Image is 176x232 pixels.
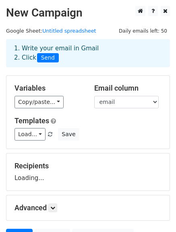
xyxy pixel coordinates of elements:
h5: Email column [94,84,162,93]
h5: Advanced [14,203,162,212]
button: Save [58,128,79,141]
a: Copy/paste... [14,96,64,108]
a: Load... [14,128,46,141]
a: Untitled spreadsheet [42,28,96,34]
a: Templates [14,116,49,125]
span: Send [37,53,59,63]
span: Daily emails left: 50 [116,27,170,35]
small: Google Sheet: [6,28,96,34]
h5: Recipients [14,162,162,170]
h2: New Campaign [6,6,170,20]
div: 1. Write your email in Gmail 2. Click [8,44,168,62]
a: Daily emails left: 50 [116,28,170,34]
div: Loading... [14,162,162,182]
h5: Variables [14,84,82,93]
